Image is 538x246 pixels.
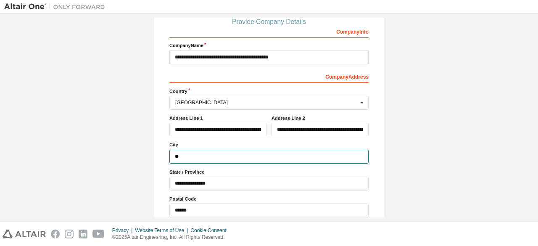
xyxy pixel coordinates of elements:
label: Postal Code [169,196,369,202]
label: Company Name [169,42,369,49]
img: altair_logo.svg [3,230,46,238]
label: Country [169,88,369,95]
label: Address Line 2 [272,115,369,122]
div: Cookie Consent [190,227,231,234]
p: © 2025 Altair Engineering, Inc. All Rights Reserved. [112,234,232,241]
div: Company Address [169,69,369,83]
div: Provide Company Details [169,19,369,24]
div: Company Info [169,24,369,38]
label: City [169,141,369,148]
div: Website Terms of Use [135,227,190,234]
img: youtube.svg [92,230,105,238]
div: Privacy [112,227,135,234]
label: State / Province [169,169,369,175]
img: facebook.svg [51,230,60,238]
div: [GEOGRAPHIC_DATA] [175,100,358,105]
img: linkedin.svg [79,230,87,238]
img: instagram.svg [65,230,74,238]
label: Address Line 1 [169,115,266,122]
img: Altair One [4,3,109,11]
